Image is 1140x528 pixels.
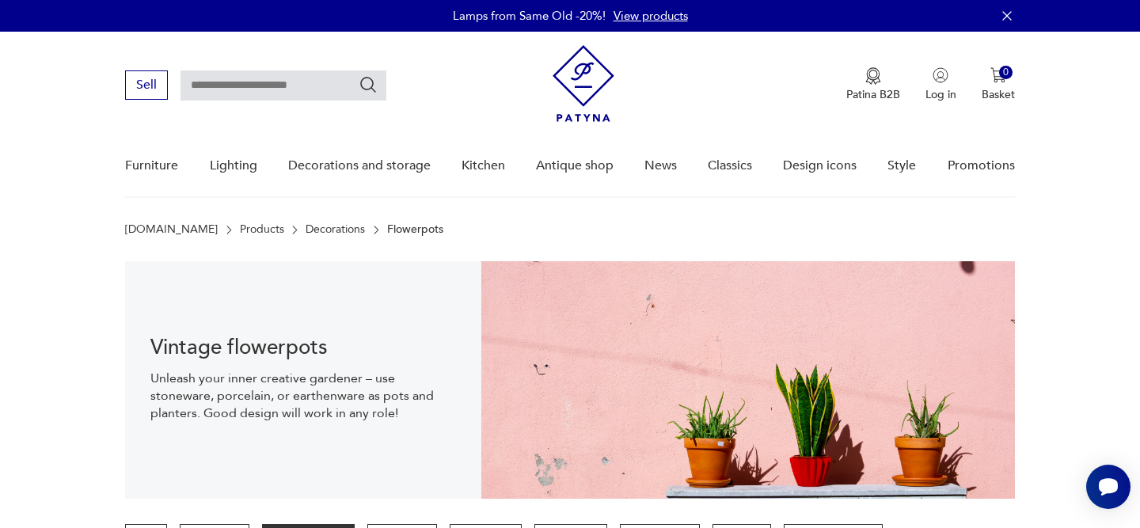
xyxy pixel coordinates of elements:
font: 0 [1003,65,1009,79]
font: News [644,157,677,174]
button: Sell [125,70,168,100]
font: Design icons [783,157,857,174]
font: Style [887,157,916,174]
font: [DOMAIN_NAME] [125,222,218,237]
a: Kitchen [462,135,505,196]
font: Classics [708,157,752,174]
font: Furniture [125,157,178,174]
a: Decorations [306,223,365,236]
img: Medal icon [865,67,881,85]
font: Decorations and storage [288,157,431,174]
a: Furniture [125,135,178,196]
a: Design icons [783,135,857,196]
a: View products [614,8,688,24]
a: Products [240,223,284,236]
iframe: Smartsupp widget button [1086,465,1130,509]
font: Decorations [306,222,365,237]
a: Antique shop [536,135,614,196]
a: Classics [708,135,752,196]
font: Patina B2B [846,87,900,102]
button: 0Basket [982,67,1015,102]
font: Log in [925,87,956,102]
button: Search [359,75,378,94]
a: Lighting [210,135,257,196]
font: Antique shop [536,157,614,174]
button: Patina B2B [846,67,900,102]
a: Medal iconPatina B2B [846,67,900,102]
font: Lamps from Same Old -20%! [453,8,606,24]
a: News [644,135,677,196]
img: Cart icon [990,67,1006,83]
font: Kitchen [462,157,505,174]
font: Products [240,222,284,237]
a: Promotions [948,135,1015,196]
img: User icon [933,67,948,83]
font: Sell [136,76,157,93]
a: [DOMAIN_NAME] [125,223,218,236]
a: Decorations and storage [288,135,431,196]
a: Style [887,135,916,196]
font: Vintage flowerpots [150,333,328,362]
font: Flowerpots [387,222,443,237]
font: Unleash your inner creative gardener – use stoneware, porcelain, or earthenware as pots and plant... [150,370,434,422]
a: Sell [125,81,168,92]
img: ba122618386fa961f78ef92bee24ebb9.jpg [481,261,1015,499]
font: Promotions [948,157,1015,174]
font: Basket [982,87,1015,102]
img: Patina - vintage furniture and decorations store [553,45,614,122]
font: Lighting [210,157,257,174]
button: Log in [925,67,956,102]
